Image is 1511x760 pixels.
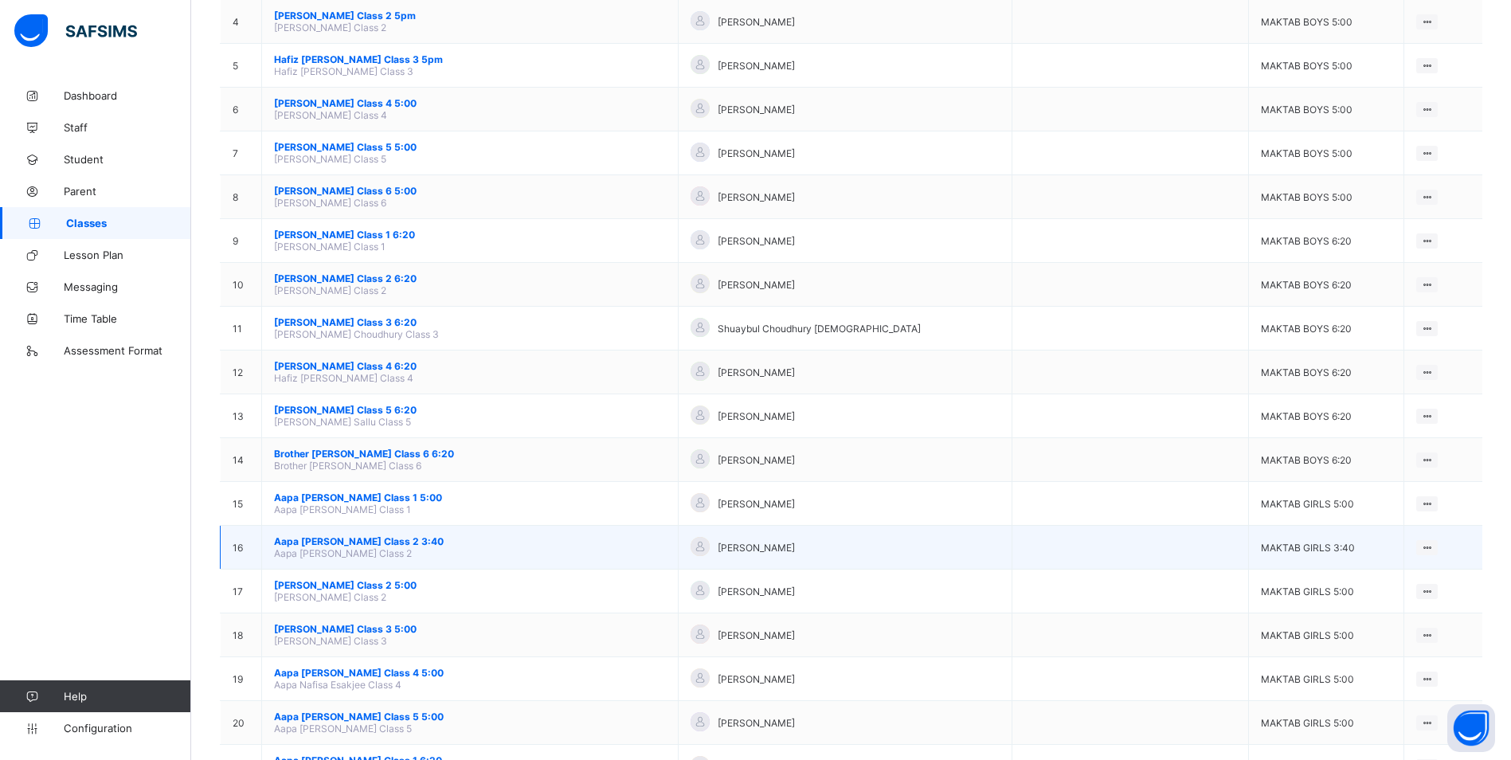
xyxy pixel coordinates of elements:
[718,16,795,28] span: [PERSON_NAME]
[221,175,262,219] td: 8
[274,591,386,603] span: [PERSON_NAME] Class 2
[1261,586,1354,597] span: MAKTAB GIRLS 5:00
[1261,673,1354,685] span: MAKTAB GIRLS 5:00
[274,328,439,340] span: [PERSON_NAME] Choudhury Class 3
[221,44,262,88] td: 5
[274,679,401,691] span: Aapa Nafisa Esakjee Class 4
[221,263,262,307] td: 10
[274,635,387,647] span: [PERSON_NAME] Class 3
[274,460,421,472] span: Brother [PERSON_NAME] Class 6
[274,448,666,460] span: Brother [PERSON_NAME] Class 6 6:20
[274,284,386,296] span: [PERSON_NAME] Class 2
[274,272,666,284] span: [PERSON_NAME] Class 2 6:20
[718,104,795,116] span: [PERSON_NAME]
[718,60,795,72] span: [PERSON_NAME]
[274,197,386,209] span: [PERSON_NAME] Class 6
[221,394,262,438] td: 13
[1261,542,1355,554] span: MAKTAB GIRLS 3:40
[718,629,795,641] span: [PERSON_NAME]
[64,344,191,357] span: Assessment Format
[274,503,411,515] span: Aapa [PERSON_NAME] Class 1
[718,673,795,685] span: [PERSON_NAME]
[1261,279,1352,291] span: MAKTAB BOYS 6:20
[274,10,666,22] span: [PERSON_NAME] Class 2 5pm
[274,185,666,197] span: [PERSON_NAME] Class 6 5:00
[274,372,413,384] span: Hafiz [PERSON_NAME] Class 4
[718,366,795,378] span: [PERSON_NAME]
[64,312,191,325] span: Time Table
[64,280,191,293] span: Messaging
[221,131,262,175] td: 7
[274,22,386,33] span: [PERSON_NAME] Class 2
[718,191,795,203] span: [PERSON_NAME]
[1261,104,1352,116] span: MAKTAB BOYS 5:00
[1261,498,1354,510] span: MAKTAB GIRLS 5:00
[274,711,666,723] span: Aapa [PERSON_NAME] Class 5 5:00
[221,482,262,526] td: 15
[221,657,262,701] td: 19
[221,219,262,263] td: 9
[718,279,795,291] span: [PERSON_NAME]
[274,579,666,591] span: [PERSON_NAME] Class 2 5:00
[274,360,666,372] span: [PERSON_NAME] Class 4 6:20
[221,570,262,613] td: 17
[1261,191,1352,203] span: MAKTAB BOYS 5:00
[274,416,411,428] span: [PERSON_NAME] Sallu Class 5
[221,88,262,131] td: 6
[718,235,795,247] span: [PERSON_NAME]
[221,526,262,570] td: 16
[1261,323,1352,335] span: MAKTAB BOYS 6:20
[1261,629,1354,641] span: MAKTAB GIRLS 5:00
[718,147,795,159] span: [PERSON_NAME]
[64,153,191,166] span: Student
[14,14,137,48] img: safsims
[66,217,191,229] span: Classes
[274,141,666,153] span: [PERSON_NAME] Class 5 5:00
[274,404,666,416] span: [PERSON_NAME] Class 5 6:20
[64,121,191,134] span: Staff
[274,623,666,635] span: [PERSON_NAME] Class 3 5:00
[221,307,262,351] td: 11
[1261,410,1352,422] span: MAKTAB BOYS 6:20
[1447,704,1495,752] button: Open asap
[1261,717,1354,729] span: MAKTAB GIRLS 5:00
[274,53,666,65] span: Hafiz [PERSON_NAME] Class 3 5pm
[274,667,666,679] span: Aapa [PERSON_NAME] Class 4 5:00
[274,65,413,77] span: Hafiz [PERSON_NAME] Class 3
[718,323,921,335] span: Shuaybul Choudhury [DEMOGRAPHIC_DATA]
[64,722,190,735] span: Configuration
[718,498,795,510] span: [PERSON_NAME]
[221,701,262,745] td: 20
[64,185,191,198] span: Parent
[718,410,795,422] span: [PERSON_NAME]
[221,351,262,394] td: 12
[274,109,387,121] span: [PERSON_NAME] Class 4
[1261,60,1352,72] span: MAKTAB BOYS 5:00
[718,454,795,466] span: [PERSON_NAME]
[274,723,412,735] span: Aapa [PERSON_NAME] Class 5
[1261,366,1352,378] span: MAKTAB BOYS 6:20
[274,153,386,165] span: [PERSON_NAME] Class 5
[718,717,795,729] span: [PERSON_NAME]
[1261,235,1352,247] span: MAKTAB BOYS 6:20
[718,586,795,597] span: [PERSON_NAME]
[221,438,262,482] td: 14
[274,241,386,253] span: [PERSON_NAME] Class 1
[274,97,666,109] span: [PERSON_NAME] Class 4 5:00
[274,535,666,547] span: Aapa [PERSON_NAME] Class 2 3:40
[274,316,666,328] span: [PERSON_NAME] Class 3 6:20
[64,690,190,703] span: Help
[64,249,191,261] span: Lesson Plan
[221,613,262,657] td: 18
[274,229,666,241] span: [PERSON_NAME] Class 1 6:20
[274,547,412,559] span: Aapa [PERSON_NAME] Class 2
[1261,454,1352,466] span: MAKTAB BOYS 6:20
[64,89,191,102] span: Dashboard
[274,492,666,503] span: Aapa [PERSON_NAME] Class 1 5:00
[718,542,795,554] span: [PERSON_NAME]
[1261,16,1352,28] span: MAKTAB BOYS 5:00
[1261,147,1352,159] span: MAKTAB BOYS 5:00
